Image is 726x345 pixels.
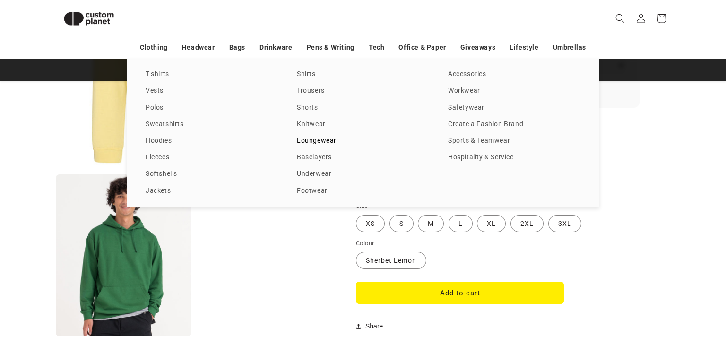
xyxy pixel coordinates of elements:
a: Footwear [297,185,429,198]
a: Knitwear [297,118,429,131]
a: Polos [146,102,278,114]
label: S [389,215,414,232]
a: Shorts [297,102,429,114]
a: Shirts [297,68,429,81]
a: Bags [229,39,245,56]
summary: Search [610,8,631,29]
a: Drinkware [259,39,292,56]
a: Giveaways [460,39,495,56]
a: Softshells [146,168,278,181]
a: Lifestyle [510,39,538,56]
a: Sports & Teamwear [448,135,580,147]
a: Jackets [146,185,278,198]
a: Office & Paper [398,39,446,56]
label: XS [356,215,385,232]
a: Vests [146,85,278,97]
button: Add to cart [356,282,564,304]
a: Create a Fashion Brand [448,118,580,131]
label: M [418,215,444,232]
label: Sherbet Lemon [356,252,426,269]
a: Baselayers [297,151,429,164]
iframe: Chat Widget [570,243,726,345]
a: Underwear [297,168,429,181]
button: Share [356,316,386,336]
label: 2XL [510,215,544,232]
legend: Colour [356,239,375,248]
a: Loungewear [297,135,429,147]
label: 3XL [548,215,581,232]
a: Workwear [448,85,580,97]
a: Safetywear [448,102,580,114]
a: Fleeces [146,151,278,164]
a: T-shirts [146,68,278,81]
a: Hoodies [146,135,278,147]
a: Sweatshirts [146,118,278,131]
a: Accessories [448,68,580,81]
a: Pens & Writing [307,39,354,56]
a: Trousers [297,85,429,97]
a: Clothing [140,39,168,56]
a: Umbrellas [553,39,586,56]
a: Headwear [182,39,215,56]
label: XL [477,215,506,232]
a: Tech [369,39,384,56]
a: Hospitality & Service [448,151,580,164]
img: Custom Planet [56,4,122,34]
label: L [449,215,473,232]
